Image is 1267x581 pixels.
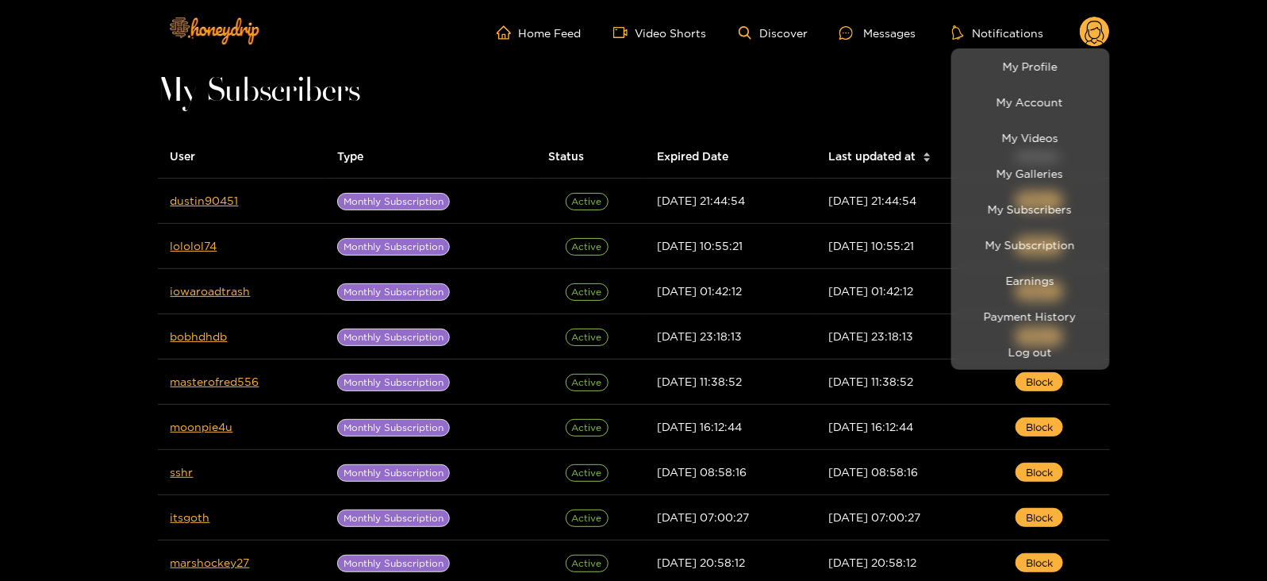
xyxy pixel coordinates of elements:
a: My Galleries [955,160,1106,187]
a: Earnings [955,267,1106,294]
a: My Account [955,88,1106,116]
button: Log out [955,338,1106,366]
a: My Subscription [955,231,1106,259]
a: My Videos [955,124,1106,152]
a: My Subscribers [955,195,1106,223]
a: My Profile [955,52,1106,80]
a: Payment History [955,302,1106,330]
